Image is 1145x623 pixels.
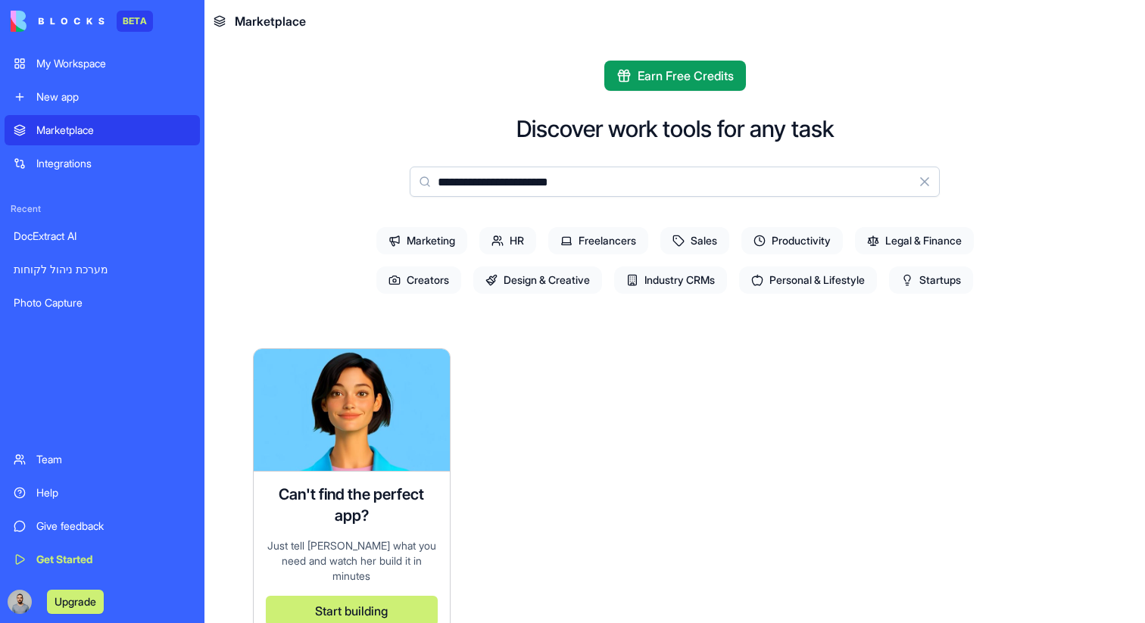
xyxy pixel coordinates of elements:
span: Creators [376,266,461,294]
a: BETA [11,11,153,32]
a: Marketplace [5,115,200,145]
a: Upgrade [47,593,104,609]
a: DocExtract AI [5,221,200,251]
div: New app [36,89,191,104]
h2: Discover work tools for any task [516,115,834,142]
a: מערכת ניהול לקוחות [5,254,200,285]
button: Clear [909,167,940,197]
div: My Workspace [36,56,191,71]
a: Give feedback [5,511,200,541]
div: מערכת ניהול לקוחות [14,262,191,277]
span: Freelancers [548,227,648,254]
span: Startups [889,266,973,294]
div: Get Started [36,552,191,567]
span: Recent [5,203,200,215]
span: Legal & Finance [855,227,974,254]
a: My Workspace [5,48,200,79]
h4: Can't find the perfect app? [266,484,438,526]
span: HR [479,227,536,254]
div: Help [36,485,191,500]
div: Marketplace [36,123,191,138]
img: logo [11,11,105,32]
span: Marketing [376,227,467,254]
span: Personal & Lifestyle [739,266,877,294]
span: Marketplace [235,12,306,30]
a: Team [5,444,200,475]
img: image_123650291_bsq8ao.jpg [8,590,32,614]
div: Photo Capture [14,295,191,310]
button: Earn Free Credits [604,61,746,91]
a: Photo Capture [5,288,200,318]
span: Industry CRMs [614,266,727,294]
a: Get Started [5,544,200,575]
div: Just tell [PERSON_NAME] what you need and watch her build it in minutes [266,538,438,584]
div: Integrations [36,156,191,171]
a: New app [5,82,200,112]
img: Ella AI assistant [254,349,450,471]
a: Integrations [5,148,200,179]
span: Sales [660,227,729,254]
span: Design & Creative [473,266,602,294]
div: Give feedback [36,519,191,534]
button: Upgrade [47,590,104,614]
span: Productivity [741,227,843,254]
div: Team [36,452,191,467]
a: Help [5,478,200,508]
span: Earn Free Credits [638,67,734,85]
div: DocExtract AI [14,229,191,244]
div: BETA [117,11,153,32]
